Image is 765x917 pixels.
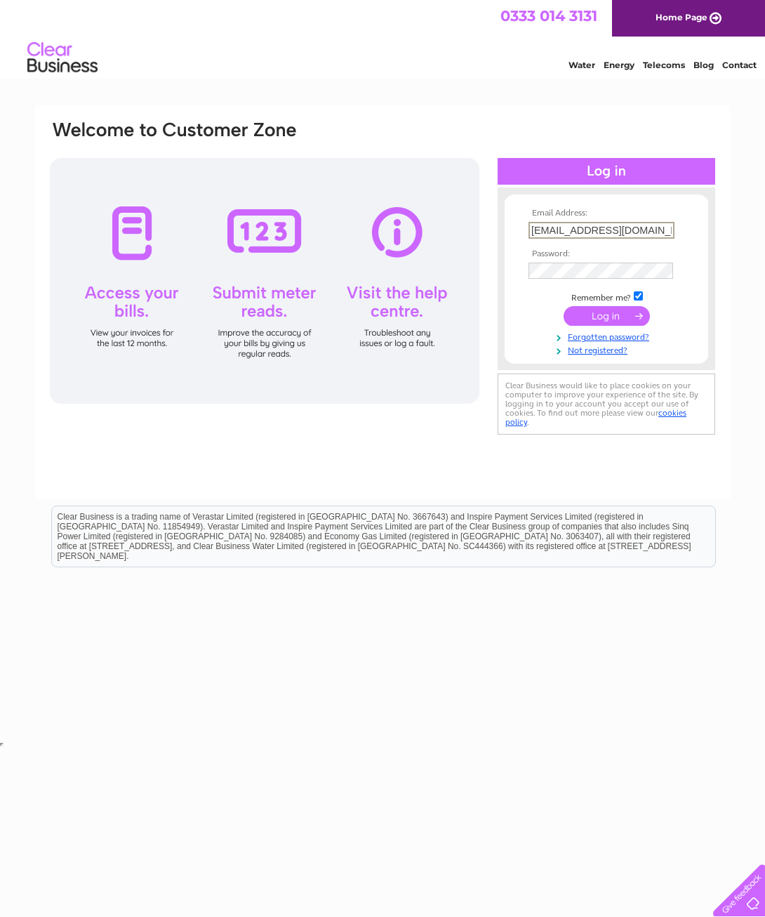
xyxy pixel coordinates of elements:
[568,60,595,70] a: Water
[528,343,688,356] a: Not registered?
[525,289,688,303] td: Remember me?
[604,60,634,70] a: Energy
[528,329,688,343] a: Forgotten password?
[722,60,757,70] a: Contact
[500,7,597,25] a: 0333 014 3131
[505,408,686,427] a: cookies policy
[693,60,714,70] a: Blog
[52,8,715,68] div: Clear Business is a trading name of Verastar Limited (registered in [GEOGRAPHIC_DATA] No. 3667643...
[564,306,650,326] input: Submit
[525,249,688,259] th: Password:
[27,37,98,79] img: logo.png
[498,374,715,435] div: Clear Business would like to place cookies on your computer to improve your experience of the sit...
[643,60,685,70] a: Telecoms
[525,209,688,218] th: Email Address:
